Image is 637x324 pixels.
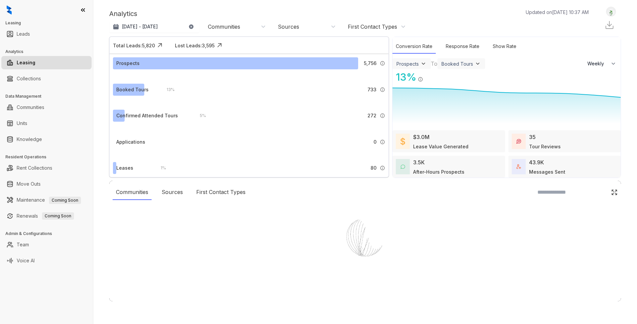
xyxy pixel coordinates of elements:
img: Info [380,165,385,171]
span: 733 [367,86,376,93]
h3: Admin & Configurations [5,231,93,237]
div: Communities [208,23,240,30]
div: To [431,60,437,68]
span: 0 [373,138,376,146]
a: Move Outs [17,177,41,191]
div: Messages Sent [529,168,565,175]
p: Analytics [109,9,137,19]
div: Sources [278,23,299,30]
div: Sources [158,185,186,200]
img: Info [380,113,385,118]
button: [DATE] - [DATE] [109,21,199,33]
div: 43.9K [529,158,544,166]
li: Leads [1,27,92,41]
p: [DATE] - [DATE] [122,23,158,30]
img: Loader [332,204,398,271]
img: Click Icon [611,189,618,196]
div: First Contact Types [193,185,249,200]
div: Prospects [116,60,140,67]
span: Weekly [587,60,608,67]
li: Maintenance [1,193,92,207]
h3: Resident Operations [5,154,93,160]
img: Info [380,87,385,92]
div: Conversion Rate [392,39,436,54]
div: 1 % [154,164,166,172]
a: Voice AI [17,254,35,267]
li: Move Outs [1,177,92,191]
img: ViewFilterArrow [474,60,481,67]
img: TourReviews [516,139,521,144]
img: LeaseValue [400,137,405,145]
div: Loading... [353,271,377,277]
div: Prospects [396,61,419,67]
div: First Contact Types [348,23,397,30]
span: Coming Soon [42,212,74,220]
li: Renewals [1,209,92,223]
img: TotalFum [516,164,521,169]
div: Leases [116,164,133,172]
span: 80 [370,164,376,172]
img: Click Icon [215,40,225,50]
div: After-Hours Prospects [413,168,464,175]
div: Booked Tours [441,61,473,67]
img: Info [418,77,423,82]
span: 5,756 [364,60,376,67]
button: Weekly [583,58,621,70]
div: 35 [529,133,536,141]
li: Team [1,238,92,251]
div: Lost Leads: 3,595 [175,42,215,49]
div: Communities [113,185,152,200]
div: Total Leads: 5,820 [113,42,155,49]
li: Knowledge [1,133,92,146]
li: Leasing [1,56,92,69]
a: Leads [17,27,30,41]
a: Team [17,238,29,251]
h3: Data Management [5,93,93,99]
img: logo [7,5,12,15]
div: 5 % [193,112,206,119]
div: 3.5K [413,158,425,166]
a: Collections [17,72,41,85]
a: Knowledge [17,133,42,146]
div: Lease Value Generated [413,143,468,150]
div: Booked Tours [116,86,149,93]
span: Coming Soon [49,197,81,204]
div: 13 % [160,86,175,93]
div: $3.0M [413,133,429,141]
span: 272 [367,112,376,119]
a: Rent Collections [17,161,52,175]
img: UserAvatar [606,8,616,15]
li: Communities [1,101,92,114]
div: Tour Reviews [529,143,561,150]
a: Leasing [17,56,35,69]
li: Collections [1,72,92,85]
p: Updated on [DATE] 10:37 AM [526,9,589,16]
div: 13 % [392,70,416,85]
a: Units [17,117,27,130]
h3: Leasing [5,20,93,26]
li: Voice AI [1,254,92,267]
img: Info [380,139,385,145]
li: Units [1,117,92,130]
a: RenewalsComing Soon [17,209,74,223]
img: AfterHoursConversations [400,164,405,169]
img: ViewFilterArrow [420,60,427,67]
div: Applications [116,138,145,146]
img: Click Icon [423,71,433,81]
div: Confirmed Attended Tours [116,112,178,119]
h3: Analytics [5,49,93,55]
div: Show Rate [489,39,520,54]
img: Download [604,20,614,30]
li: Rent Collections [1,161,92,175]
div: Response Rate [442,39,483,54]
a: Communities [17,101,44,114]
img: SearchIcon [597,189,603,195]
img: Info [380,61,385,66]
img: Click Icon [155,40,165,50]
